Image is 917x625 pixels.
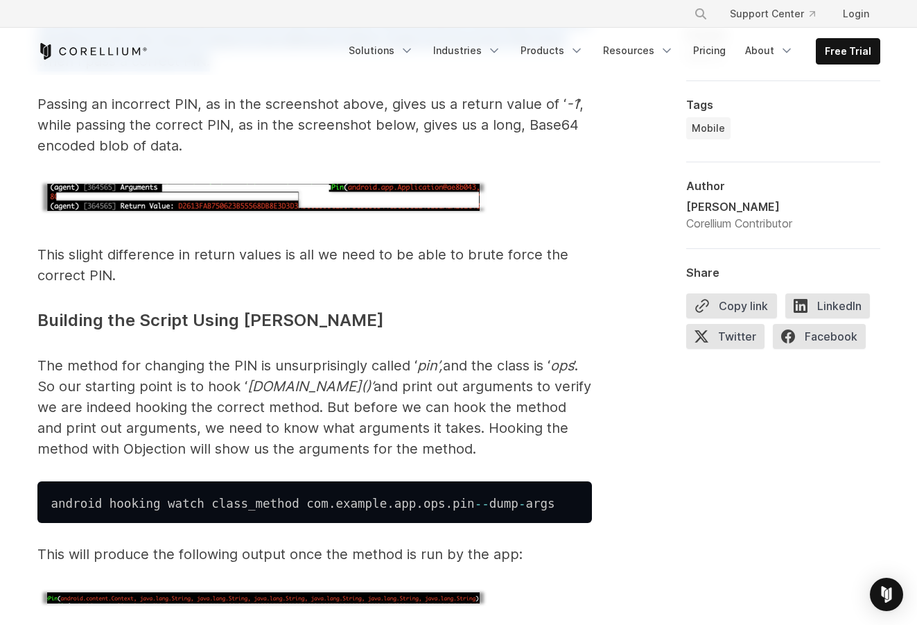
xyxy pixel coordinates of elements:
[37,178,489,216] img: objection screenshot passing a PIN
[719,1,826,26] a: Support Center
[686,324,765,349] span: Twitter
[425,38,509,63] a: Industries
[518,497,526,511] span: -
[387,497,394,511] span: .
[443,357,550,374] span: and the class is ‘
[595,38,682,63] a: Resources
[688,1,713,26] button: Search
[685,38,734,63] a: Pricing
[417,357,443,374] span: pin’,
[773,324,874,354] a: Facebook
[686,117,731,139] a: Mobile
[37,544,592,565] p: This will produce the following output once the method is run by the app:
[832,1,880,26] a: Login
[475,497,489,511] span: --
[37,310,384,330] span: Building the Script Using [PERSON_NAME]
[512,38,592,63] a: Products
[329,497,336,511] span: .
[785,293,878,324] a: LinkedIn
[686,324,773,354] a: Twitter
[550,357,574,374] span: ops
[416,497,423,511] span: .
[686,98,880,112] div: Tags
[247,378,374,395] span: [DOMAIN_NAME]()’
[737,38,802,63] a: About
[686,293,777,318] button: Copy link
[37,357,417,374] span: The method for changing the PIN is unsurprisingly called ‘
[340,38,422,63] a: Solutions
[870,578,903,611] div: Open Intercom Messenger
[686,198,792,215] div: [PERSON_NAME]
[446,497,453,511] span: .
[37,246,568,284] span: This slight difference in return values is all we need to be able to brute force the correct PIN.
[686,179,880,193] div: Author
[686,198,880,232] a: [PERSON_NAME] Corellium Contributor
[37,43,148,60] a: Corellium Home
[773,324,866,349] span: Facebook
[785,293,870,318] span: LinkedIn
[37,96,584,154] span: ’, while passing the correct PIN, as in the screenshot below, gives us a long, Base64 encoded blo...
[686,215,792,232] div: Corellium Contributor
[566,96,579,112] span: -1
[51,497,555,511] code: android hooking watch class_method com example app ops pin dump args
[677,1,880,26] div: Navigation Menu
[37,587,489,609] img: output method
[340,38,880,65] div: Navigation Menu
[686,266,880,280] div: Share
[37,96,566,112] span: Passing an incorrect PIN, as in the screenshot above, gives us a return value of ‘
[816,39,880,64] a: Free Trial
[692,121,725,135] span: Mobile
